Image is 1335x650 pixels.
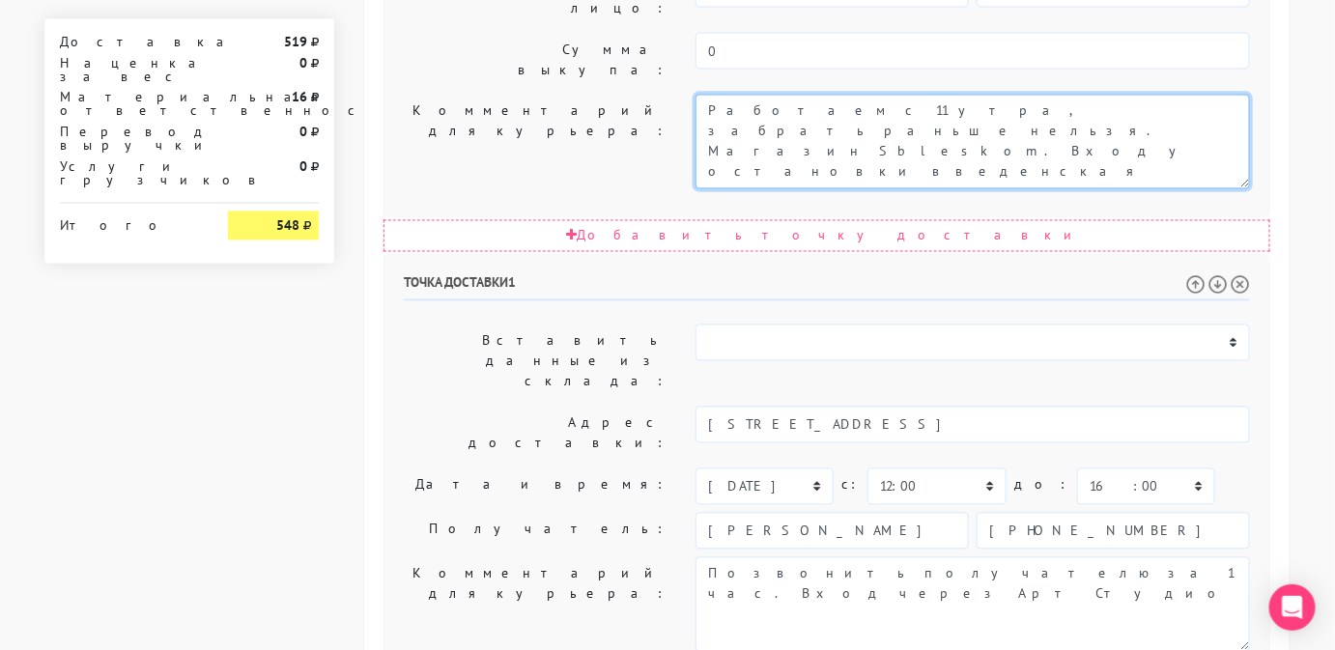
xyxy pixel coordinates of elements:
[1014,468,1069,502] label: до:
[276,217,299,235] strong: 548
[1269,584,1316,631] div: Open Intercom Messenger
[45,35,213,48] div: Доставка
[299,54,307,71] strong: 0
[841,468,860,502] label: c:
[299,124,307,141] strong: 0
[60,212,199,233] div: Итого
[389,468,681,505] label: Дата и время:
[389,95,681,189] label: Комментарий для курьера:
[389,33,681,87] label: Сумма выкупа:
[292,89,307,106] strong: 16
[389,407,681,461] label: Адрес доставки:
[404,275,1250,301] h6: Точка доставки
[284,33,307,50] strong: 519
[45,160,213,187] div: Услуги грузчиков
[383,220,1270,252] div: Добавить точку доставки
[389,513,681,550] label: Получатель:
[977,513,1250,550] input: Телефон
[45,126,213,153] div: Перевод выручки
[45,91,213,118] div: Материальная ответственность
[389,325,681,399] label: Вставить данные из склада:
[696,513,969,550] input: Имя
[508,274,516,292] span: 1
[299,158,307,176] strong: 0
[45,56,213,83] div: Наценка за вес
